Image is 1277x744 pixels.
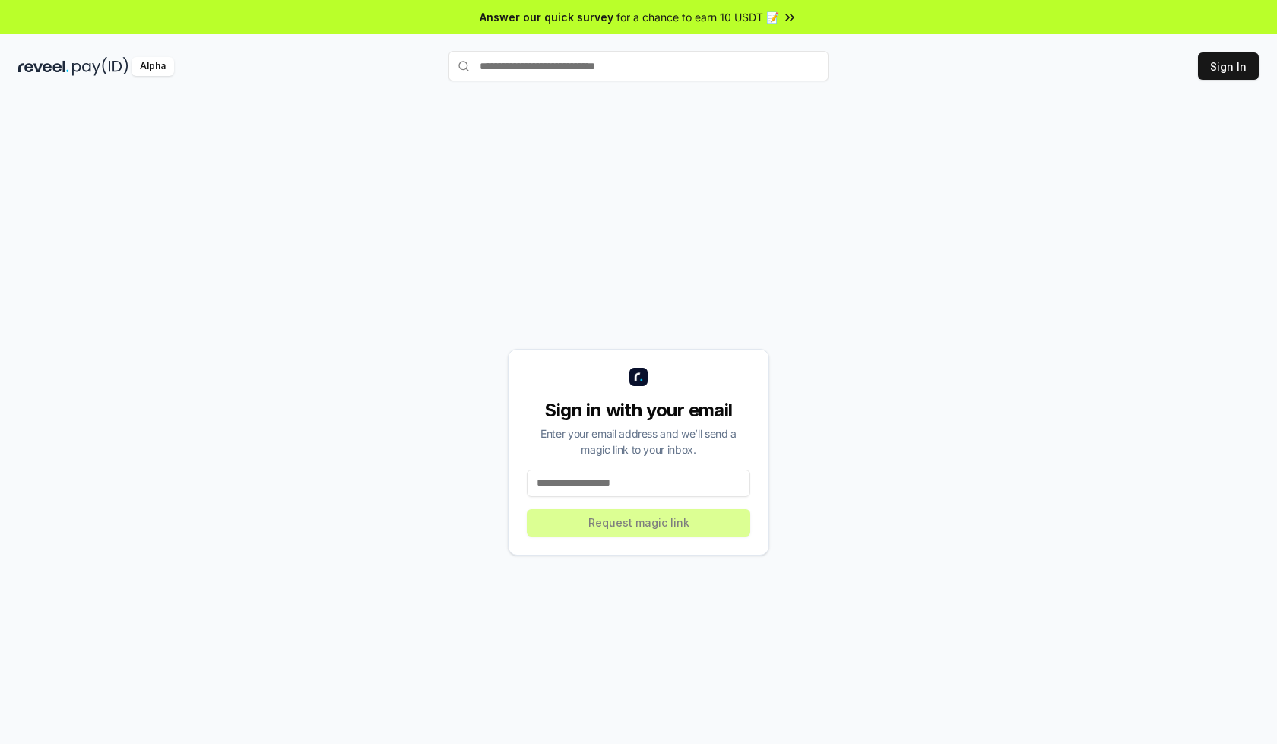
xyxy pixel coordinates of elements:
[616,9,779,25] span: for a chance to earn 10 USDT 📝
[480,9,613,25] span: Answer our quick survey
[629,368,648,386] img: logo_small
[527,426,750,457] div: Enter your email address and we’ll send a magic link to your inbox.
[1198,52,1259,80] button: Sign In
[132,57,174,76] div: Alpha
[18,57,69,76] img: reveel_dark
[72,57,128,76] img: pay_id
[527,398,750,423] div: Sign in with your email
